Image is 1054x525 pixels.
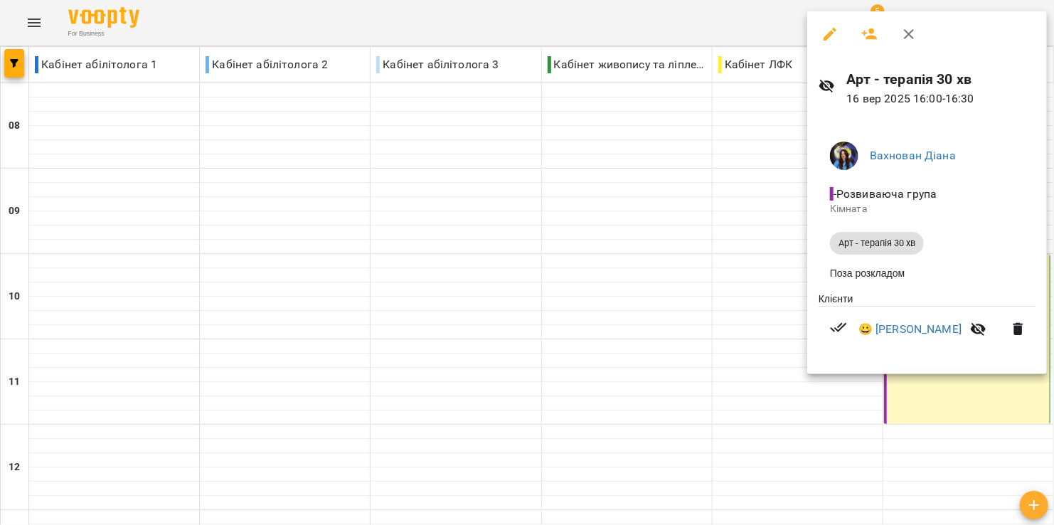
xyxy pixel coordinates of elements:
[819,260,1036,286] li: Поза розкладом
[830,142,858,170] img: 45559c1a150f8c2aa145bf47fc7aae9b.jpg
[830,187,940,201] span: - Розвиваюча група
[830,202,1024,216] p: Кімната
[847,90,1036,107] p: 16 вер 2025 16:00 - 16:30
[870,149,956,162] a: Вахнован Діана
[830,319,847,336] svg: Візит сплачено
[847,68,1036,90] h6: Арт - терапія 30 хв
[858,321,962,338] a: 😀 [PERSON_NAME]
[830,237,924,250] span: Арт - терапія 30 хв
[819,292,1036,358] ul: Клієнти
